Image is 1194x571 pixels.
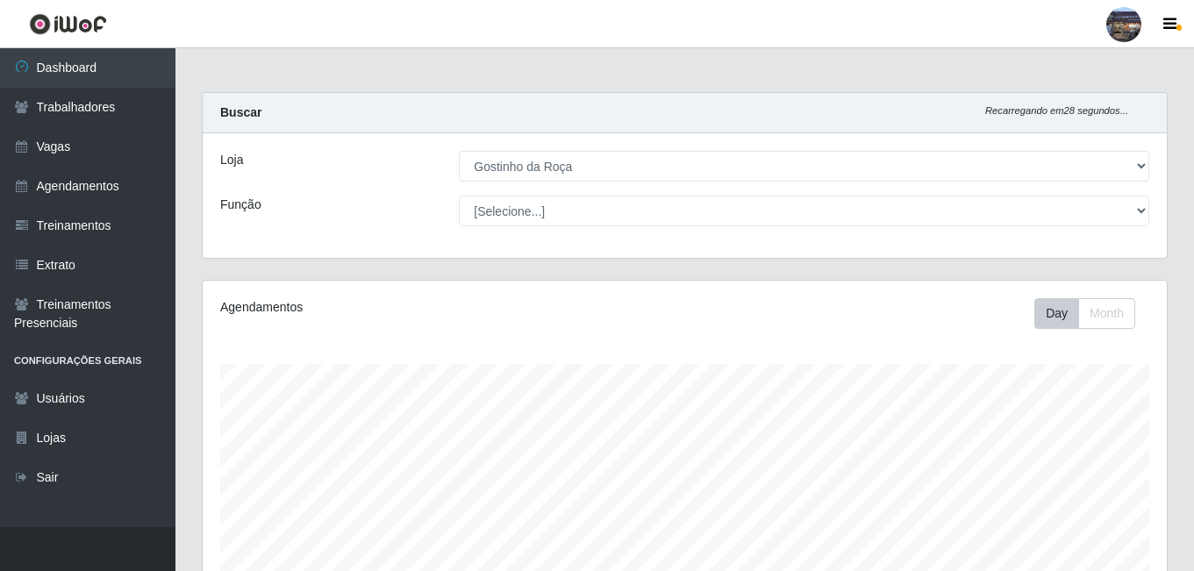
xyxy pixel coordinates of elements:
[220,196,261,214] label: Função
[29,13,107,35] img: CoreUI Logo
[985,105,1128,116] i: Recarregando em 28 segundos...
[220,298,592,317] div: Agendamentos
[1078,298,1135,329] button: Month
[1034,298,1079,329] button: Day
[1034,298,1149,329] div: Toolbar with button groups
[220,151,243,169] label: Loja
[1034,298,1135,329] div: First group
[220,105,261,119] strong: Buscar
